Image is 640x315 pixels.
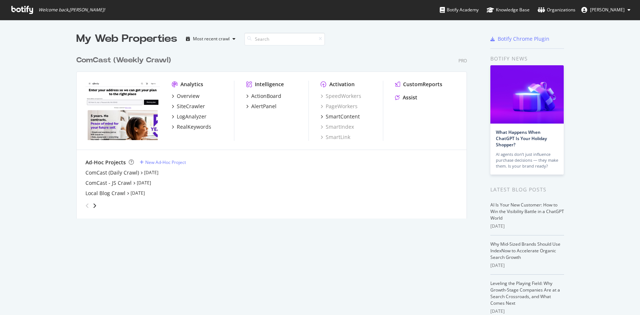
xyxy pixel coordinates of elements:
div: angle-left [83,200,92,212]
div: Botify news [490,55,564,63]
a: Local Blog Crawl [85,190,125,197]
div: Assist [403,94,417,101]
div: My Web Properties [76,32,177,46]
span: Ryan Blair [590,7,625,13]
div: Intelligence [255,81,284,88]
a: Botify Chrome Plugin [490,35,549,43]
a: ComCast (Weekly Crawl) [76,55,174,66]
a: Leveling the Playing Field: Why Growth-Stage Companies Are at a Search Crossroads, and What Comes... [490,280,560,306]
div: RealKeywords [177,123,211,131]
div: grid [76,46,473,219]
a: LogAnalyzer [172,113,206,120]
div: Organizations [538,6,575,14]
a: ActionBoard [246,92,281,100]
a: RealKeywords [172,123,211,131]
div: CustomReports [403,81,442,88]
a: AI Is Your New Customer: How to Win the Visibility Battle in a ChatGPT World [490,202,564,221]
div: [DATE] [490,223,564,230]
a: New Ad-Hoc Project [140,159,186,165]
button: [PERSON_NAME] [575,4,636,16]
img: www.xfinity.com [85,81,160,140]
a: SiteCrawler [172,103,205,110]
div: Overview [177,92,200,100]
div: Activation [329,81,355,88]
a: Why Mid-Sized Brands Should Use IndexNow to Accelerate Organic Search Growth [490,241,560,260]
a: AlertPanel [246,103,277,110]
span: Welcome back, [PERSON_NAME] ! [39,7,105,13]
div: SmartContent [326,113,360,120]
a: ComCast (Daily Crawl) [85,169,139,176]
div: [DATE] [490,308,564,315]
a: PageWorkers [321,103,358,110]
input: Search [244,33,325,45]
a: SmartIndex [321,123,354,131]
a: SmartContent [321,113,360,120]
a: Overview [172,92,200,100]
div: New Ad-Hoc Project [145,159,186,165]
div: Pro [458,58,467,64]
div: AlertPanel [251,103,277,110]
a: Assist [395,94,417,101]
div: Analytics [180,81,203,88]
a: ComCast - JS Crawl [85,179,132,187]
div: Latest Blog Posts [490,186,564,194]
a: [DATE] [144,169,158,176]
div: ActionBoard [251,92,281,100]
div: angle-right [92,202,97,209]
div: LogAnalyzer [177,113,206,120]
div: Botify Academy [440,6,479,14]
div: Knowledge Base [487,6,530,14]
a: [DATE] [131,190,145,196]
a: [DATE] [137,180,151,186]
div: [DATE] [490,262,564,269]
a: SpeedWorkers [321,92,361,100]
a: What Happens When ChatGPT Is Your Holiday Shopper? [496,129,547,148]
div: SiteCrawler [177,103,205,110]
div: Botify Chrome Plugin [498,35,549,43]
div: AI agents don’t just influence purchase decisions — they make them. Is your brand ready? [496,151,558,169]
img: What Happens When ChatGPT Is Your Holiday Shopper? [490,65,564,124]
button: Most recent crawl [183,33,238,45]
a: CustomReports [395,81,442,88]
div: Ad-Hoc Projects [85,159,126,166]
div: Most recent crawl [193,37,230,41]
div: ComCast (Weekly Crawl) [76,55,171,66]
a: SmartLink [321,133,350,141]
